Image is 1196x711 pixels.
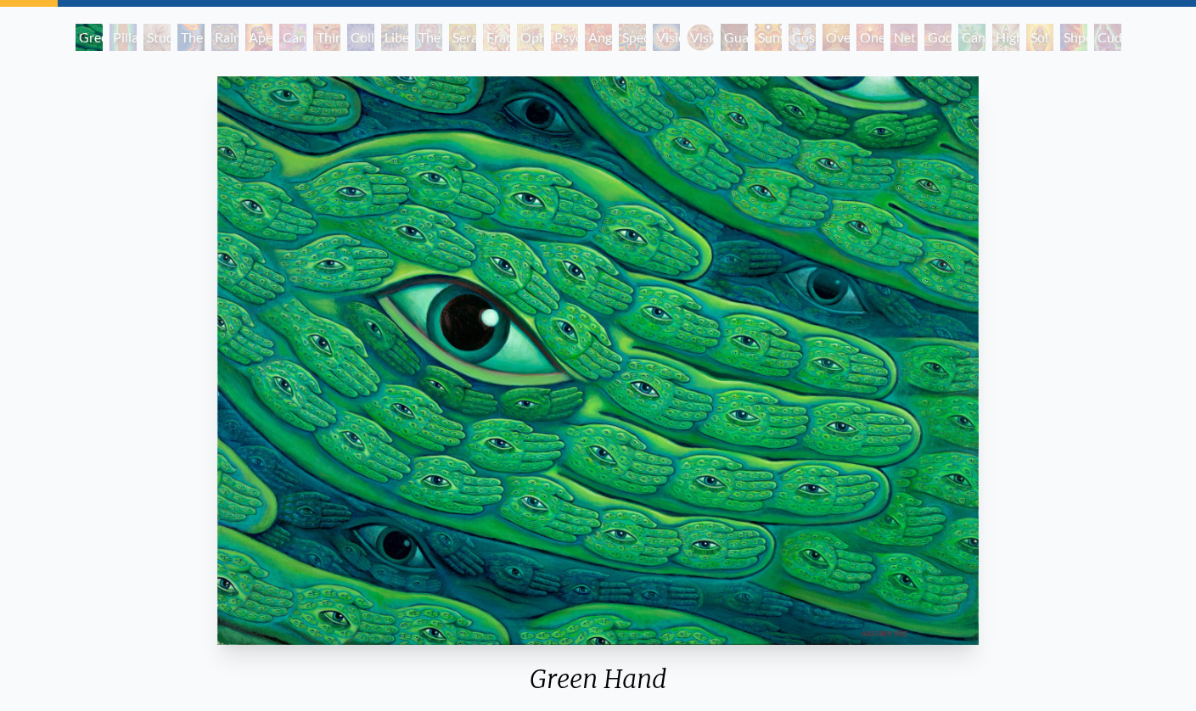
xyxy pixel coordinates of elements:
[109,24,137,51] div: Pillar of Awareness
[211,24,239,51] div: Rainbow Eye Ripple
[585,24,612,51] div: Angel Skin
[217,76,978,645] img: Green-Hand-2023-Alex-Grey-watermarked.jpg
[1026,24,1053,51] div: Sol Invictus
[789,24,816,51] div: Cosmic Elf
[381,24,408,51] div: Liberation Through Seeing
[211,663,985,708] div: Green Hand
[449,24,476,51] div: Seraphic Transport Docking on the Third Eye
[76,24,103,51] div: Green Hand
[177,24,205,51] div: The Torch
[1060,24,1087,51] div: Shpongled
[347,24,374,51] div: Collective Vision
[653,24,680,51] div: Vision Crystal
[517,24,544,51] div: Ophanic Eyelash
[687,24,714,51] div: Vision Crystal Tondo
[823,24,850,51] div: Oversoul
[1094,24,1121,51] div: Cuddle
[245,24,272,51] div: Aperture
[143,24,171,51] div: Study for the Great Turn
[992,24,1019,51] div: Higher Vision
[924,24,952,51] div: Godself
[415,24,442,51] div: The Seer
[279,24,306,51] div: Cannabis Sutra
[551,24,578,51] div: Psychomicrograph of a Fractal Paisley Cherub Feather Tip
[958,24,985,51] div: Cannafist
[721,24,748,51] div: Guardian of Infinite Vision
[755,24,782,51] div: Sunyata
[483,24,510,51] div: Fractal Eyes
[856,24,884,51] div: One
[619,24,646,51] div: Spectral Lotus
[890,24,918,51] div: Net of Being
[313,24,340,51] div: Third Eye Tears of Joy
